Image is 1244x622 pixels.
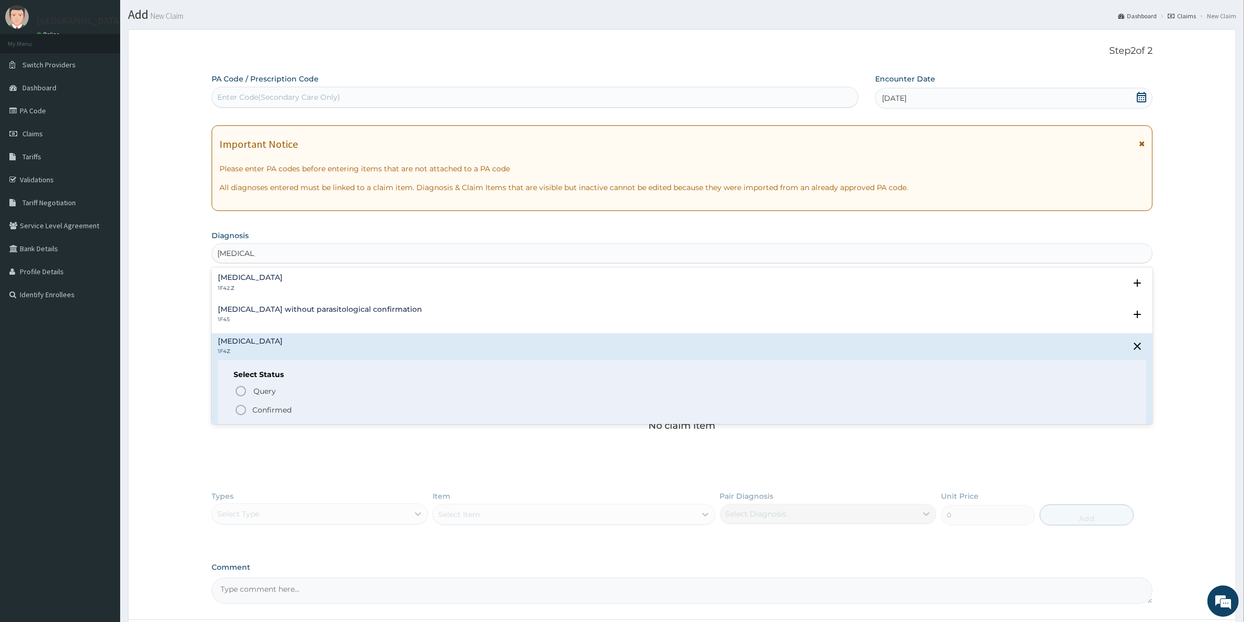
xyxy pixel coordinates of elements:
i: open select status [1131,308,1144,321]
h6: Select Status [234,371,1131,379]
label: Encounter Date [875,74,935,84]
span: Dashboard [22,83,56,92]
div: Enter Code(Secondary Care Only) [217,92,340,102]
p: 1F42.Z [218,285,283,292]
label: PA Code / Prescription Code [212,74,319,84]
li: New Claim [1197,11,1236,20]
span: Tariffs [22,152,41,161]
img: User Image [5,5,29,29]
p: All diagnoses entered must be linked to a claim item. Diagnosis & Claim Items that are visible bu... [219,182,1145,193]
p: Please enter PA codes before entering items that are not attached to a PA code [219,163,1145,174]
div: Chat with us now [54,58,176,72]
p: No claim item [648,420,715,431]
label: Comment [212,563,1153,572]
h1: Important Notice [219,138,298,150]
p: Step 2 of 2 [212,45,1153,57]
p: 1F4Z [218,348,283,355]
h1: Add [128,8,1236,21]
textarea: Type your message and hit 'Enter' [5,285,199,322]
i: open select status [1131,277,1144,289]
a: Online [37,31,62,38]
p: [GEOGRAPHIC_DATA] [37,16,123,26]
span: [DATE] [882,93,906,103]
h4: [MEDICAL_DATA] [218,274,283,281]
i: close select status [1131,340,1144,353]
span: Switch Providers [22,60,76,69]
label: Diagnosis [212,230,249,241]
span: Claims [22,129,43,138]
span: Query [253,386,276,396]
a: Claims [1168,11,1196,20]
span: We're online! [61,132,144,237]
small: New Claim [148,12,183,20]
a: Dashboard [1118,11,1157,20]
span: Tariff Negotiation [22,198,76,207]
div: Minimize live chat window [171,5,196,30]
img: d_794563401_company_1708531726252_794563401 [19,52,42,78]
p: Confirmed [252,405,292,415]
h4: [MEDICAL_DATA] without parasitological confirmation [218,306,422,313]
p: 1F45 [218,316,422,323]
i: status option filled [235,404,247,416]
h4: [MEDICAL_DATA] [218,337,283,345]
i: status option query [235,385,247,397]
